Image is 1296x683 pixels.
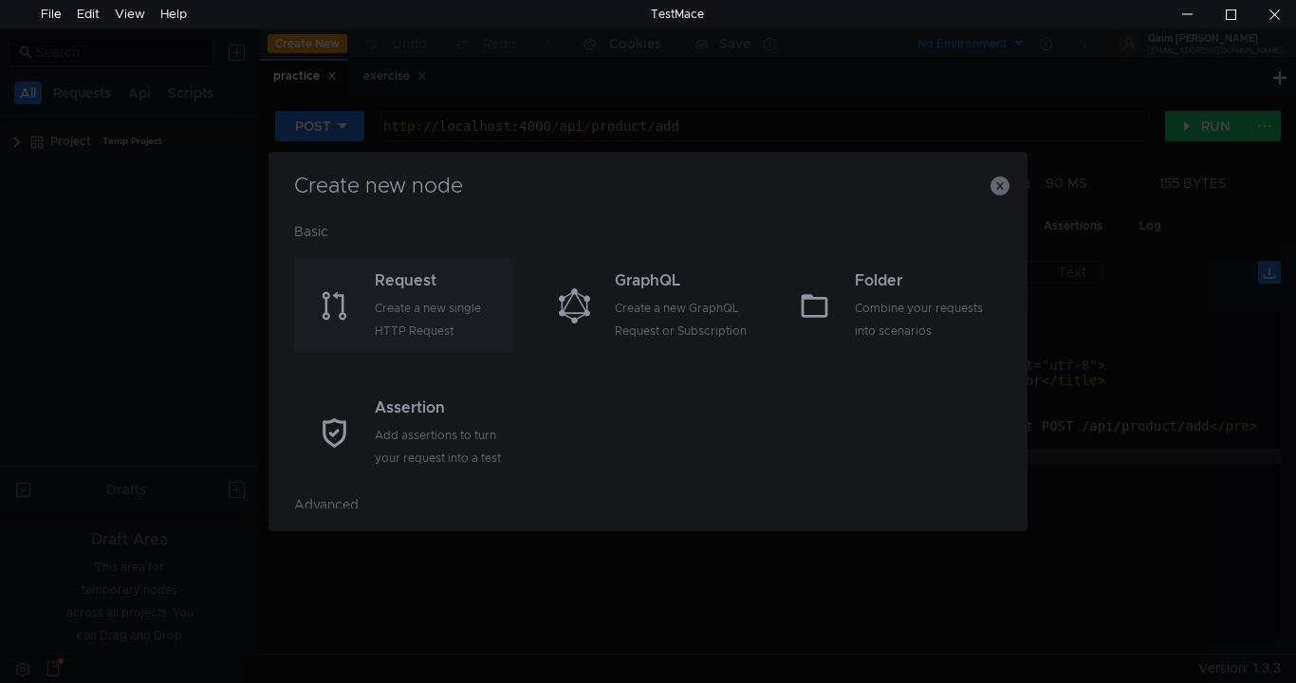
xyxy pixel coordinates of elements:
div: Create a new GraphQL Request or Subscription [615,297,750,342]
div: Combine your requests into scenarios [855,297,991,342]
div: Add assertions to turn your request into a test [375,424,510,470]
div: Folder [855,269,991,292]
div: Assertion [375,397,510,419]
div: Request [375,269,510,292]
div: Advanced [294,493,1002,531]
div: Basic [294,220,1002,258]
div: GraphQL [615,269,750,292]
div: Create a new single HTTP Request [375,297,510,342]
h3: Create new node [291,175,1005,197]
